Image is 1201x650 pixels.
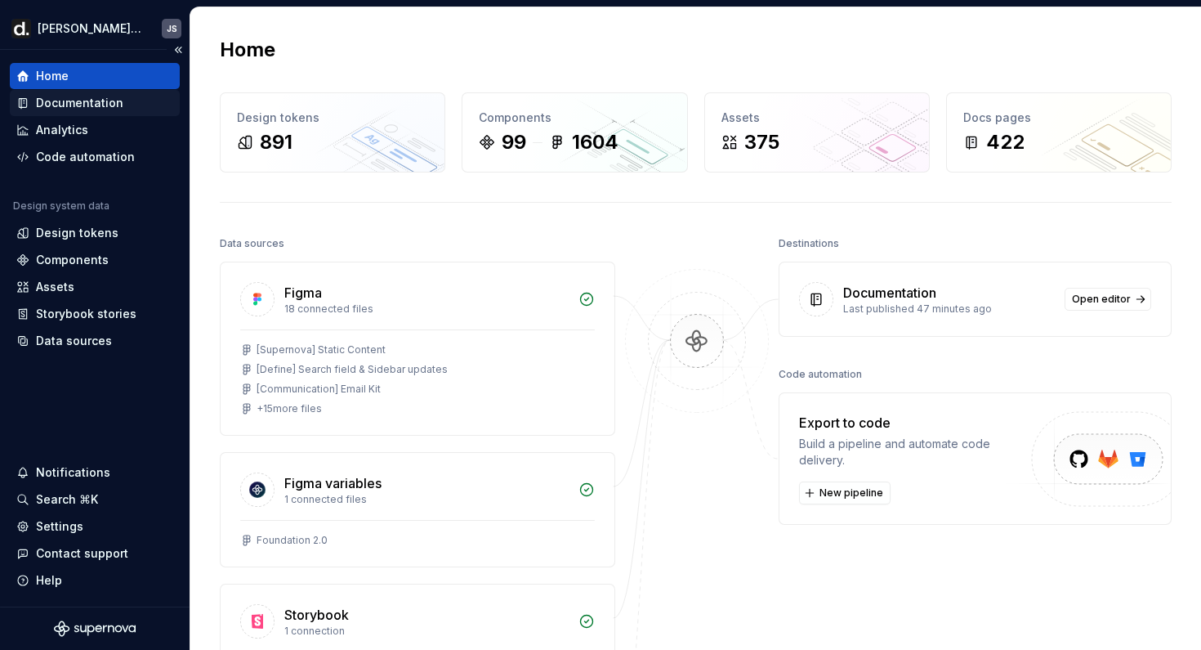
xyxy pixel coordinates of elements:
[284,605,349,625] div: Storybook
[284,625,569,638] div: 1 connection
[54,621,136,637] svg: Supernova Logo
[167,22,177,35] div: JS
[13,199,109,213] div: Design system data
[36,122,88,138] div: Analytics
[257,383,381,396] div: [Communication] Email Kit
[257,534,328,547] div: Foundation 2.0
[284,473,382,493] div: Figma variables
[38,20,142,37] div: [PERSON_NAME] UI
[10,513,180,540] a: Settings
[36,95,123,111] div: Documentation
[779,363,862,386] div: Code automation
[10,117,180,143] a: Analytics
[10,540,180,567] button: Contact support
[479,110,670,126] div: Components
[220,92,445,173] a: Design tokens891
[10,220,180,246] a: Design tokens
[36,333,112,349] div: Data sources
[284,493,569,506] div: 1 connected files
[744,129,779,155] div: 375
[36,491,98,508] div: Search ⌘K
[963,110,1154,126] div: Docs pages
[36,225,118,241] div: Design tokens
[843,283,936,303] div: Documentation
[257,402,322,415] div: + 15 more files
[986,129,1025,155] div: 422
[220,232,284,255] div: Data sources
[10,301,180,327] a: Storybook stories
[36,149,135,165] div: Code automation
[10,63,180,89] a: Home
[10,459,180,486] button: Notifications
[36,252,109,268] div: Components
[260,129,292,155] div: 891
[1072,293,1131,306] span: Open editor
[10,247,180,273] a: Components
[799,413,1034,433] div: Export to code
[779,232,839,255] div: Destinations
[36,545,128,562] div: Contact support
[799,482,891,504] button: New pipeline
[220,262,615,436] a: Figma18 connected files[Supernova] Static Content[Define] Search field & Sidebar updates[Communic...
[462,92,687,173] a: Components991604
[502,129,526,155] div: 99
[11,19,31,38] img: b918d911-6884-482e-9304-cbecc30deec6.png
[220,452,615,567] a: Figma variables1 connected filesFoundation 2.0
[704,92,930,173] a: Assets375
[721,110,913,126] div: Assets
[36,279,74,295] div: Assets
[36,572,62,589] div: Help
[257,363,448,376] div: [Define] Search field & Sidebar updates
[799,436,1034,468] div: Build a pipeline and automate code delivery.
[946,92,1172,173] a: Docs pages422
[237,110,428,126] div: Design tokens
[819,486,883,500] span: New pipeline
[220,37,275,63] h2: Home
[10,328,180,354] a: Data sources
[284,303,569,316] div: 18 connected files
[36,68,69,84] div: Home
[10,486,180,513] button: Search ⌘K
[36,518,83,535] div: Settings
[3,11,186,46] button: [PERSON_NAME] UIJS
[10,90,180,116] a: Documentation
[1065,288,1151,311] a: Open editor
[572,129,618,155] div: 1604
[36,306,136,322] div: Storybook stories
[843,303,1055,316] div: Last published 47 minutes ago
[257,343,386,356] div: [Supernova] Static Content
[36,464,110,481] div: Notifications
[284,283,322,303] div: Figma
[10,144,180,170] a: Code automation
[10,274,180,300] a: Assets
[167,38,190,61] button: Collapse sidebar
[10,567,180,594] button: Help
